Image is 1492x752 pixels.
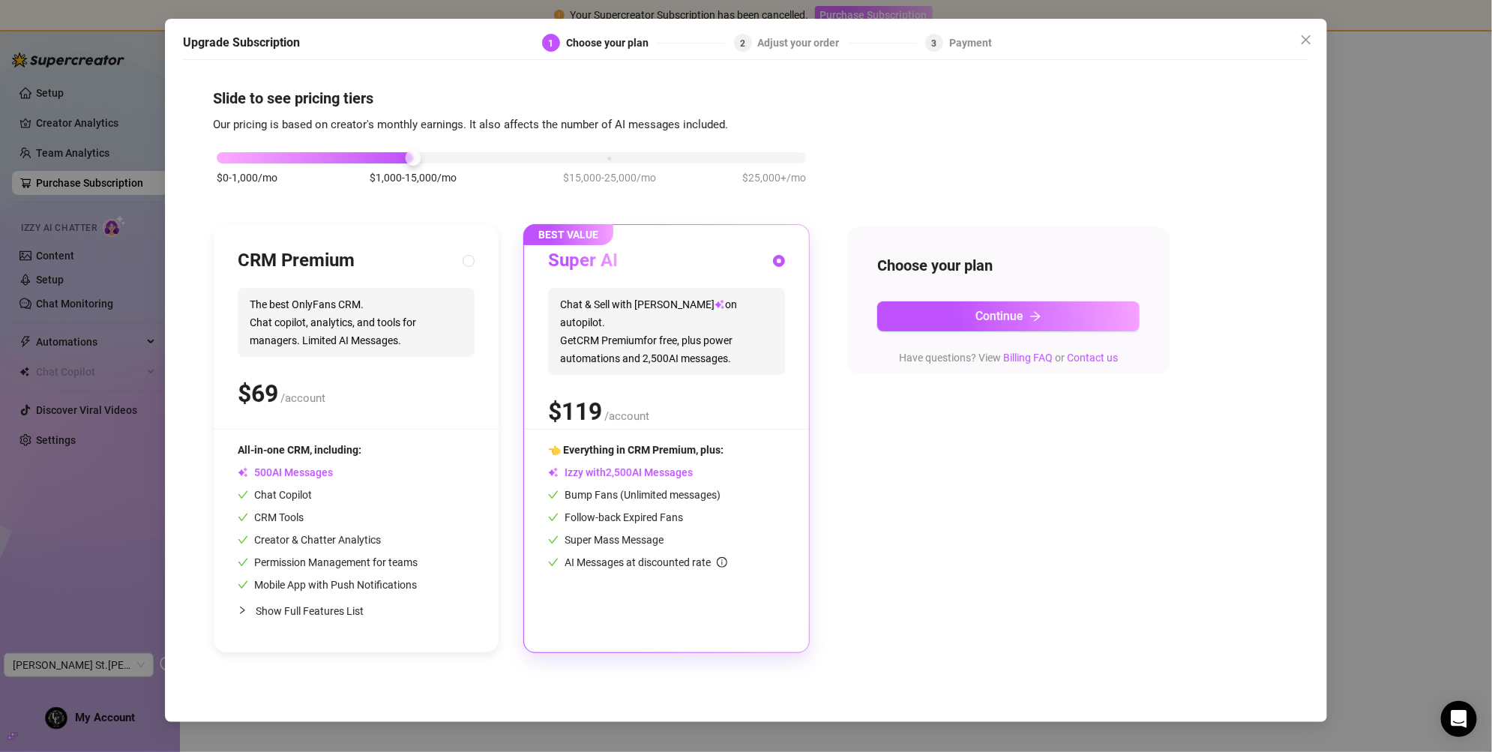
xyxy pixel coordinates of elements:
span: Have questions? View or [899,352,1118,364]
div: Show Full Features List [238,593,475,628]
span: Close [1294,34,1318,46]
span: BEST VALUE [523,224,613,245]
span: check [238,490,248,500]
div: Open Intercom Messenger [1441,701,1477,737]
h3: Super AI [548,249,618,273]
span: check [548,512,559,523]
span: /account [604,409,649,423]
span: /account [280,391,325,405]
span: Show Full Features List [256,605,364,617]
span: check [238,512,248,523]
div: Adjust your order [758,34,849,52]
h4: Slide to see pricing tiers [213,88,1279,109]
span: $0-1,000/mo [217,169,277,186]
span: Izzy with AI Messages [548,466,693,478]
span: The best OnlyFans CRM. Chat copilot, analytics, and tools for managers. Limited AI Messages. [238,288,475,357]
span: $ [548,397,602,426]
span: $ [238,379,278,408]
span: info-circle [717,557,727,568]
span: check [548,557,559,568]
span: arrow-right [1029,310,1041,322]
div: Choose your plan [566,34,658,52]
a: Billing FAQ [1003,352,1053,364]
span: $1,000-15,000/mo [370,169,457,186]
span: check [548,490,559,500]
a: Contact us [1067,352,1118,364]
h3: CRM Premium [238,249,355,273]
span: check [238,535,248,545]
span: Chat Copilot [238,489,312,501]
span: All-in-one CRM, including: [238,444,361,456]
span: Creator & Chatter Analytics [238,534,381,546]
span: Bump Fans (Unlimited messages) [548,489,721,501]
span: check [548,535,559,545]
span: Mobile App with Push Notifications [238,579,417,591]
span: $25,000+/mo [742,169,806,186]
span: check [238,580,248,590]
span: Chat & Sell with [PERSON_NAME] on autopilot. Get CRM Premium for free, plus power automations and... [548,288,785,375]
button: Continuearrow-right [877,301,1140,331]
h5: Upgrade Subscription [183,34,300,52]
span: close [1300,34,1312,46]
span: Follow-back Expired Fans [548,511,683,523]
span: 👈 Everything in CRM Premium, plus: [548,444,724,456]
span: CRM Tools [238,511,304,523]
span: Our pricing is based on creator's monthly earnings. It also affects the number of AI messages inc... [213,118,728,131]
span: Super Mass Message [548,534,664,546]
div: Payment [949,34,992,52]
span: 3 [932,38,937,49]
span: Continue [975,309,1023,323]
h4: Choose your plan [877,255,1140,276]
span: check [238,557,248,568]
span: $15,000-25,000/mo [563,169,656,186]
span: 1 [549,38,554,49]
span: collapsed [238,606,247,615]
span: 2 [740,38,745,49]
button: Close [1294,28,1318,52]
span: Permission Management for teams [238,556,418,568]
span: AI Messages at discounted rate [565,556,727,568]
span: AI Messages [238,466,333,478]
